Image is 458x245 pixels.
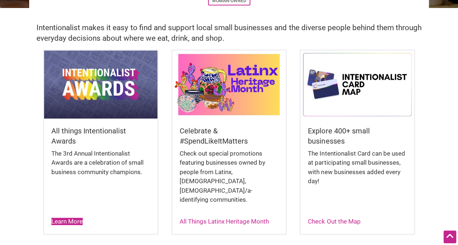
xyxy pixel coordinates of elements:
[51,149,150,184] div: The 3rd Annual Intentionalist Awards are a celebration of small business community champions.
[308,126,407,146] h5: Explore 400+ small businesses
[301,51,414,119] img: Intentionalist Card Map
[51,218,83,225] a: Learn More
[180,149,278,212] div: Check out special promotions featuring businesses owned by people from Latinx, [DEMOGRAPHIC_DATA]...
[44,51,157,119] img: Intentionalist Awards
[51,126,150,146] h5: All things Intentionalist Awards
[36,23,422,44] h2: Intentionalist makes it easy to find and support local small businesses and the diverse people be...
[180,126,278,146] h5: Celebrate & #SpendLikeItMatters
[180,218,269,225] a: All Things Latinx Heritage Month
[308,218,360,225] a: Check Out the Map
[172,51,286,119] img: Latinx / Hispanic Heritage Month
[443,230,456,243] div: Scroll Back to Top
[308,149,407,193] div: The Intentionalist Card can be used at participating small businesses, with new businesses added ...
